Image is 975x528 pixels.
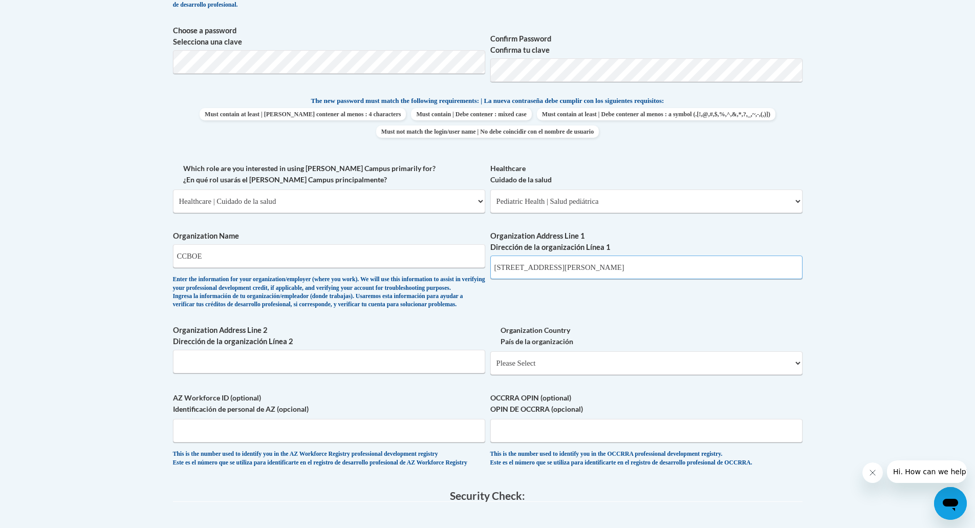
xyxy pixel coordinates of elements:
[490,450,803,467] div: This is the number used to identify you in the OCCRRA professional development registry. Este es ...
[173,244,485,268] input: Metadata input
[490,325,803,347] label: Organization Country País de la organización
[887,460,967,483] iframe: Message from company
[173,276,485,309] div: Enter the information for your organization/employer (where you work). We will use this informati...
[173,450,485,467] div: This is the number used to identify you in the AZ Workforce Registry professional development reg...
[862,462,883,483] iframe: Close message
[173,325,485,347] label: Organization Address Line 2 Dirección de la organización Línea 2
[450,489,525,502] span: Security Check:
[311,96,664,105] span: The new password must match the following requirements: | La nueva contraseña debe cumplir con lo...
[173,25,485,48] label: Choose a password Selecciona una clave
[490,163,803,185] label: Healthcare Cuidado de la salud
[490,230,803,253] label: Organization Address Line 1 Dirección de la organización Línea 1
[537,108,775,120] span: Must contain at least | Debe contener al menos : a symbol (.[!,@,#,$,%,^,&,*,?,_,~,-,(,)])
[6,7,83,15] span: Hi. How can we help?
[934,487,967,520] iframe: Button to launch messaging window
[173,392,485,415] label: AZ Workforce ID (optional) Identificación de personal de AZ (opcional)
[490,33,803,56] label: Confirm Password Confirma tu clave
[411,108,531,120] span: Must contain | Debe contener : mixed case
[376,125,599,138] span: Must not match the login/user name | No debe coincidir con el nombre de usuario
[200,108,406,120] span: Must contain at least | [PERSON_NAME] contener al menos : 4 characters
[173,350,485,373] input: Metadata input
[173,230,485,242] label: Organization Name
[490,392,803,415] label: OCCRRA OPIN (optional) OPIN DE OCCRRA (opcional)
[490,256,803,279] input: Metadata input
[173,163,485,185] label: Which role are you interested in using [PERSON_NAME] Campus primarily for? ¿En qué rol usarás el ...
